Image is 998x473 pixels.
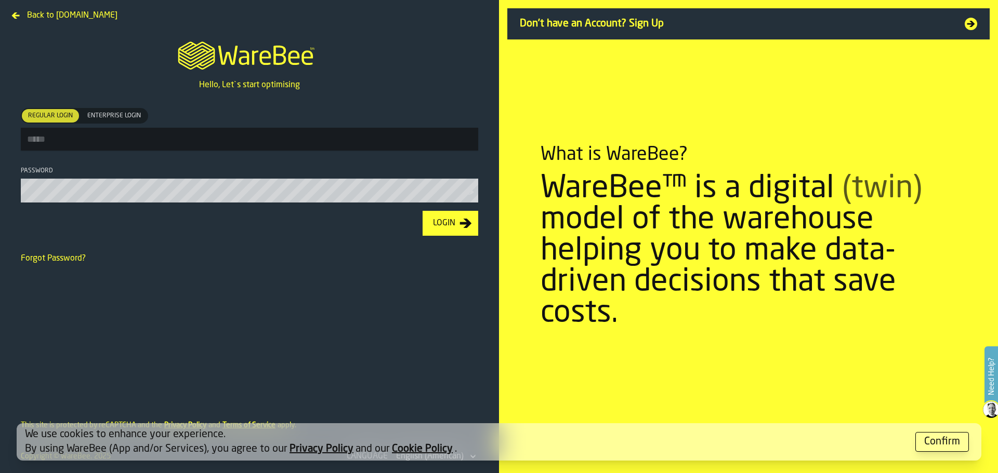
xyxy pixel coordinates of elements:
a: Cookie Policy [392,444,453,454]
a: Forgot Password? [21,254,86,263]
div: Login [429,217,459,229]
label: button-toolbar-Password [21,167,478,202]
label: button-switch-multi-Regular Login [21,108,80,124]
span: Regular Login [24,111,77,120]
div: WareBee™ is a digital model of the warehouse helping you to make data-driven decisions that save ... [541,173,956,329]
button: button-Login [423,211,478,236]
a: Back to [DOMAIN_NAME] [8,8,122,17]
button: button- [915,432,969,452]
div: We use cookies to enhance your experience. By using WareBee (App and/or Services), you agree to o... [25,427,907,456]
input: button-toolbar-[object Object] [21,128,478,151]
input: button-toolbar-Password [21,179,478,202]
span: (twin) [842,173,922,205]
div: alert-[object Object] [17,423,981,461]
label: button-toolbar-[object Object] [21,108,478,151]
span: Back to [DOMAIN_NAME] [27,9,117,22]
a: Don't have an Account? Sign Up [507,8,990,39]
div: thumb [22,109,79,123]
div: What is WareBee? [541,144,688,165]
div: thumb [81,109,147,123]
label: button-switch-multi-Enterprise Login [80,108,148,124]
div: Password [21,167,478,174]
button: button-toolbar-Password [464,187,476,197]
p: Hello, Let`s start optimising [199,79,300,91]
span: Enterprise Login [83,111,145,120]
span: Don't have an Account? Sign Up [520,17,952,31]
div: Confirm [924,435,960,449]
label: Need Help? [986,347,997,406]
a: Privacy Policy [290,444,353,454]
a: logo-header [168,29,330,79]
